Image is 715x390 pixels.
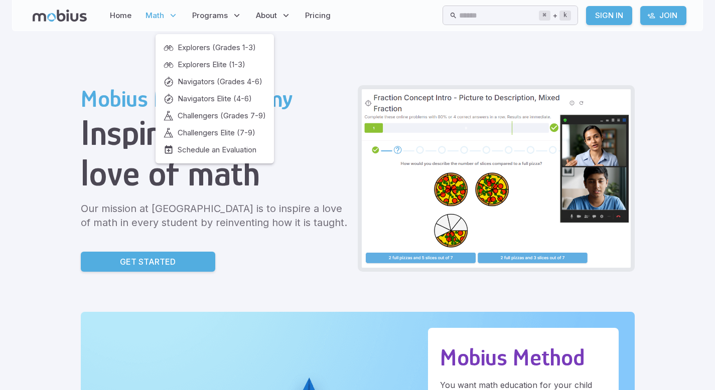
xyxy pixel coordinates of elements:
[164,127,266,138] a: Challengers Elite (7-9)
[164,59,266,70] a: Explorers Elite (1-3)
[164,110,266,121] a: Challengers (Grades 7-9)
[164,93,266,104] a: Navigators Elite (4-6)
[256,10,277,21] span: About
[178,93,252,104] span: Navigators Elite (4-6)
[178,110,266,121] span: Challengers (Grades 7-9)
[178,42,256,53] span: Explorers (Grades 1-3)
[192,10,228,21] span: Programs
[302,4,334,27] a: Pricing
[539,10,571,22] div: +
[164,144,266,155] a: Schedule an Evaluation
[539,11,550,21] kbd: ⌘
[146,10,164,21] span: Math
[164,42,266,53] a: Explorers (Grades 1-3)
[107,4,134,27] a: Home
[164,76,266,87] a: Navigators (Grades 4-6)
[178,76,262,87] span: Navigators (Grades 4-6)
[640,6,686,25] a: Join
[559,11,571,21] kbd: k
[586,6,632,25] a: Sign In
[178,127,255,138] span: Challengers Elite (7-9)
[178,144,256,155] span: Schedule an Evaluation
[178,59,245,70] span: Explorers Elite (1-3)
